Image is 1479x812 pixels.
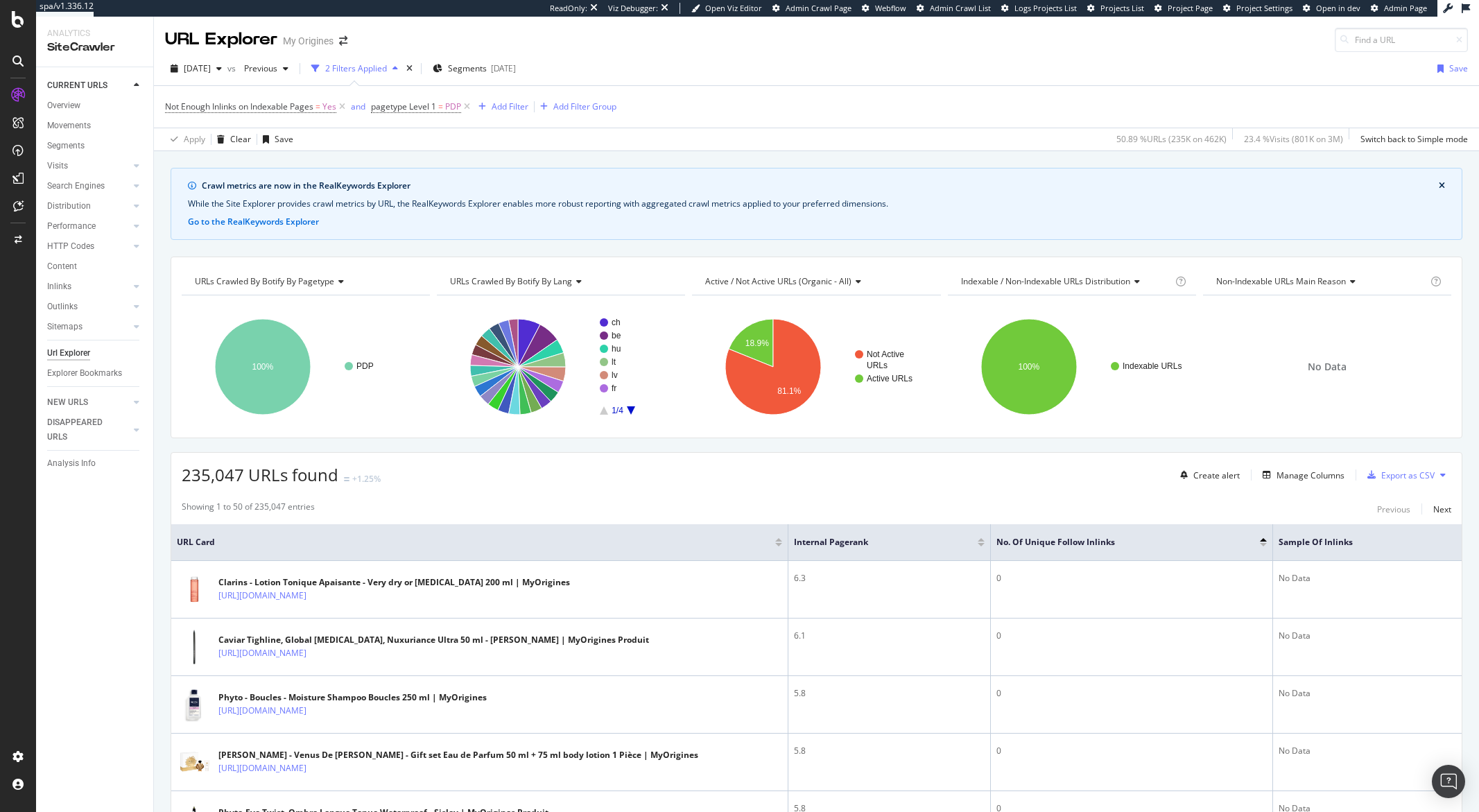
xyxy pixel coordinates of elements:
div: No Data [1279,630,1457,642]
div: Manage Columns [1277,469,1344,481]
img: main image [177,630,211,664]
div: Movements [47,119,91,133]
a: Logs Projects List [1001,3,1077,14]
div: 6.1 [794,630,985,642]
div: 23.4 % Visits ( 801K on 3M ) [1244,133,1343,145]
text: PDP [356,361,374,371]
a: Open in dev [1303,3,1360,14]
div: times [404,62,415,76]
button: Clear [211,128,251,150]
a: Overview [47,98,144,113]
span: vs [227,62,239,74]
text: fr [612,383,616,393]
a: [URL][DOMAIN_NAME] [218,761,306,775]
a: Admin Crawl Page [772,3,851,14]
div: [DATE] [491,62,516,74]
input: Find a URL [1335,28,1468,52]
a: Open Viz Editor [691,3,762,14]
button: Next [1433,501,1451,517]
a: DISAPPEARED URLS [47,415,130,444]
div: Export as CSV [1381,469,1435,481]
div: 5.8 [794,745,985,757]
a: Admin Crawl List [917,3,991,14]
span: = [438,101,443,112]
svg: A chart. [948,306,1194,427]
span: Sample of Inlinks [1279,536,1436,548]
text: 100% [252,362,274,372]
div: Viz Debugger: [608,3,658,14]
a: NEW URLS [47,395,130,410]
a: Inlinks [47,279,130,294]
svg: A chart. [437,306,683,427]
a: Url Explorer [47,346,144,361]
div: and [351,101,365,112]
span: URLs Crawled By Botify By pagetype [195,275,334,287]
svg: A chart. [692,306,938,427]
div: Overview [47,98,80,113]
button: Add Filter [473,98,528,115]
div: info banner [171,168,1462,240]
text: 18.9% [745,338,769,348]
h4: Non-Indexable URLs Main Reason [1213,270,1428,293]
div: +1.25% [352,473,381,485]
div: Analysis Info [47,456,96,471]
span: Internal Pagerank [794,536,957,548]
div: My Origines [283,34,334,48]
span: pagetype Level 1 [371,101,436,112]
span: Segments [448,62,487,74]
button: and [351,100,365,113]
span: Admin Crawl Page [786,3,851,13]
div: While the Site Explorer provides crawl metrics by URL, the RealKeywords Explorer enables more rob... [188,198,1445,210]
div: Add Filter Group [553,101,616,112]
text: 1/4 [612,406,623,415]
button: 2 Filters Applied [306,58,404,80]
div: Clarins - Lotion Tonique Apaisante - Very dry or [MEDICAL_DATA] 200 ml | MyOrigines [218,576,570,589]
button: Save [257,128,293,150]
span: 2025 Aug. 5th [184,62,211,74]
button: Create alert [1175,464,1240,486]
div: Segments [47,139,85,153]
div: Url Explorer [47,346,90,361]
button: Export as CSV [1362,464,1435,486]
div: Visits [47,159,68,173]
div: [PERSON_NAME] - Venus De [PERSON_NAME] - Gift set Eau de Parfum 50 ml + 75 ml body lotion 1 Pièce... [218,749,698,761]
span: Previous [239,62,277,74]
span: Open in dev [1316,3,1360,13]
button: Go to the RealKeywords Explorer [188,216,319,228]
div: DISAPPEARED URLS [47,415,117,444]
span: PDP [445,97,461,116]
a: [URL][DOMAIN_NAME] [218,589,306,603]
span: Indexable / Non-Indexable URLs distribution [961,275,1130,287]
span: Admin Crawl List [930,3,991,13]
a: Analysis Info [47,456,144,471]
text: be [612,331,621,340]
span: Open Viz Editor [705,3,762,13]
span: Project Page [1168,3,1213,13]
div: 0 [996,630,1266,642]
div: ReadOnly: [550,3,587,14]
a: Performance [47,219,130,234]
div: 0 [996,572,1266,585]
button: Add Filter Group [535,98,616,115]
img: main image [177,687,211,722]
a: Project Settings [1223,3,1292,14]
span: = [315,101,320,112]
a: Segments [47,139,144,153]
text: Active URLs [867,374,913,383]
span: No. of Unique Follow Inlinks [996,536,1238,548]
div: Outlinks [47,300,78,314]
button: close banner [1435,177,1448,195]
text: ch [612,318,621,327]
h4: URLs Crawled By Botify By pagetype [192,270,417,293]
button: Segments[DATE] [427,58,521,80]
a: Search Engines [47,179,130,193]
span: No Data [1308,360,1347,374]
div: Inlinks [47,279,71,294]
h4: URLs Crawled By Botify By lang [447,270,673,293]
div: 50.89 % URLs ( 235K on 462K ) [1116,133,1227,145]
div: Sitemaps [47,320,83,334]
h4: Indexable / Non-Indexable URLs Distribution [958,270,1173,293]
div: Open Intercom Messenger [1432,765,1465,798]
